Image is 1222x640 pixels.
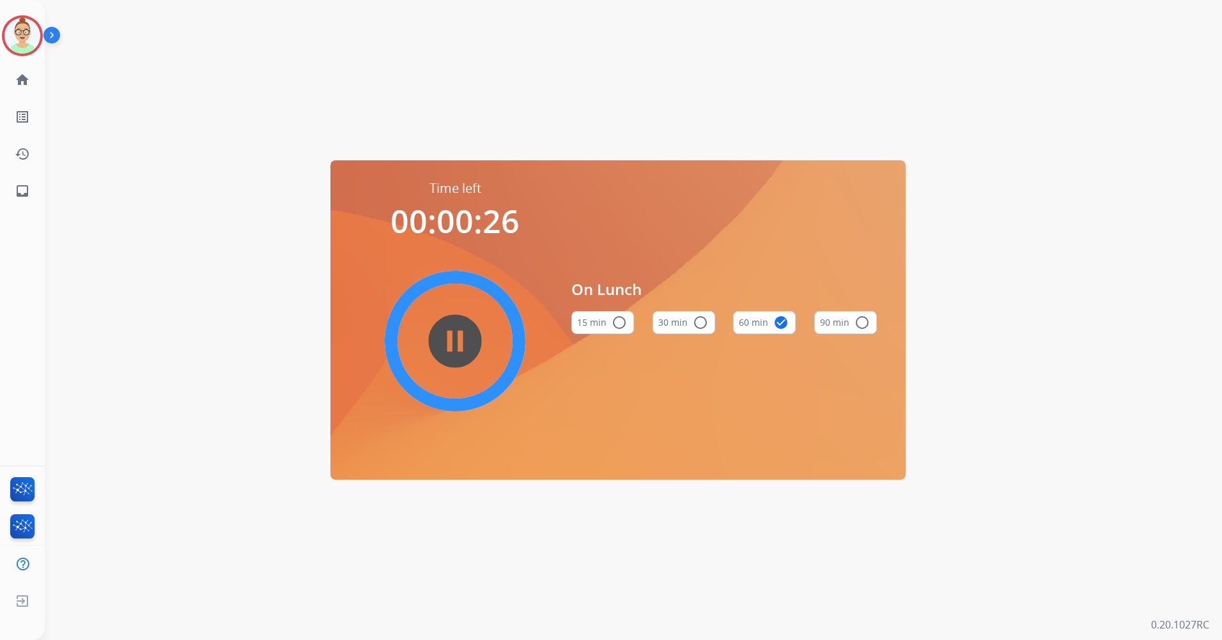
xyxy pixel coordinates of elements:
[612,315,627,330] mat-icon: radio_button_unchecked
[429,179,481,197] span: Time left
[814,311,877,334] button: 90 min
[4,18,40,54] img: avatar
[733,311,796,334] button: 60 min
[855,315,870,330] mat-icon: radio_button_unchecked
[1151,617,1209,632] p: 0.20.1027RC
[571,278,877,301] span: On Lunch
[15,72,30,88] mat-icon: home
[571,311,634,334] button: 15 min
[15,109,30,125] mat-icon: list_alt
[653,311,715,334] button: 30 min
[15,183,30,199] mat-icon: inbox
[391,199,520,243] span: 00:00:26
[773,315,789,330] mat-icon: check_circle
[15,146,30,162] mat-icon: history
[447,333,463,349] mat-icon: pause_circle_filled
[693,315,708,330] mat-icon: radio_button_unchecked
